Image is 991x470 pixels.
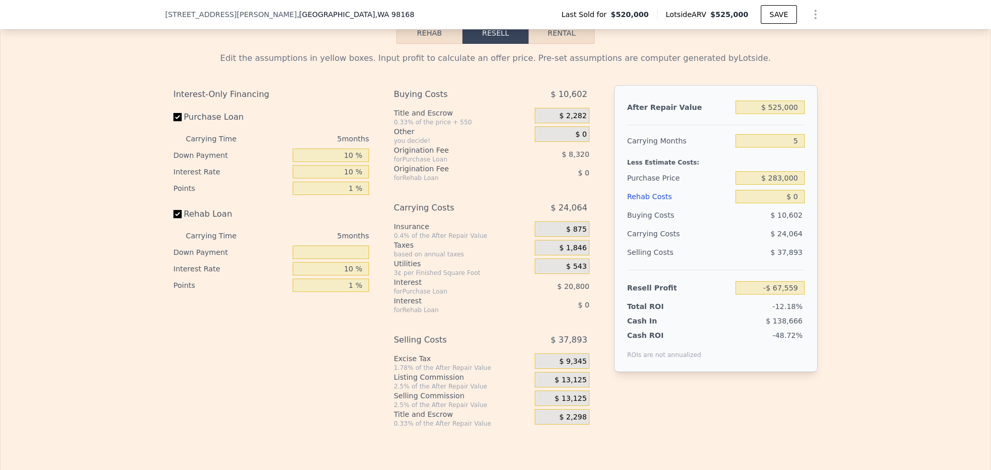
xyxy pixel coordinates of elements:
div: Carrying Costs [627,224,692,243]
label: Purchase Loan [173,108,289,126]
span: $ 20,800 [557,282,589,290]
span: $ 37,893 [551,331,587,349]
div: Listing Commission [394,372,531,382]
div: Title and Escrow [394,409,531,419]
div: Title and Escrow [394,108,531,118]
div: Excise Tax [394,353,531,364]
div: Edit the assumptions in yellow boxes. Input profit to calculate an offer price. Pre-set assumptio... [173,52,818,64]
span: $ 2,282 [559,111,586,121]
div: Carrying Time [186,228,253,244]
div: Resell Profit [627,279,731,297]
div: Cash In [627,316,692,326]
button: Rental [529,22,595,44]
span: $ 13,125 [555,376,587,385]
div: Selling Costs [394,331,509,349]
div: for Purchase Loan [394,287,509,296]
label: Rehab Loan [173,205,289,223]
div: Carrying Costs [394,199,509,217]
span: , WA 98168 [375,10,414,19]
div: Less Estimate Costs: [627,150,805,169]
span: $ 24,064 [771,230,803,238]
div: based on annual taxes [394,250,531,258]
div: Other [394,126,531,137]
span: $ 9,345 [559,357,586,366]
div: 2.5% of the After Repair Value [394,401,531,409]
div: Interest Rate [173,261,289,277]
span: $ 543 [566,262,587,271]
div: Points [173,277,289,294]
div: Cash ROI [627,330,701,341]
button: Rehab [396,22,462,44]
span: $ 0 [576,130,587,139]
div: 2.5% of the After Repair Value [394,382,531,391]
div: for Rehab Loan [394,174,509,182]
div: Points [173,180,289,197]
span: [STREET_ADDRESS][PERSON_NAME] [165,9,297,20]
span: , [GEOGRAPHIC_DATA] [297,9,414,20]
div: 0.33% of the price + 550 [394,118,531,126]
div: After Repair Value [627,98,731,117]
div: Selling Commission [394,391,531,401]
span: $ 37,893 [771,248,803,256]
span: $ 138,666 [766,317,803,325]
div: Interest-Only Financing [173,85,369,104]
button: Show Options [805,4,826,25]
div: Carrying Months [627,132,731,150]
span: -48.72% [773,331,803,339]
div: 0.33% of the After Repair Value [394,419,531,428]
div: Buying Costs [394,85,509,104]
div: Insurance [394,221,531,232]
div: for Purchase Loan [394,155,509,164]
button: SAVE [761,5,797,24]
div: ROIs are not annualized [627,341,701,359]
span: $ 8,320 [562,150,589,158]
span: $ 13,125 [555,394,587,403]
div: you decide! [394,137,531,145]
div: 5 months [257,228,369,244]
input: Rehab Loan [173,210,182,218]
span: $ 0 [578,301,589,309]
div: Interest [394,296,509,306]
div: Interest Rate [173,164,289,180]
div: Interest [394,277,509,287]
span: $ 24,064 [551,199,587,217]
div: Buying Costs [627,206,731,224]
input: Purchase Loan [173,113,182,121]
div: Origination Fee [394,145,509,155]
div: Down Payment [173,244,289,261]
span: $520,000 [611,9,649,20]
div: 5 months [257,131,369,147]
div: Taxes [394,240,531,250]
span: $ 10,602 [771,211,803,219]
div: Selling Costs [627,243,731,262]
span: $ 2,298 [559,413,586,422]
div: Rehab Costs [627,187,731,206]
button: Resell [462,22,529,44]
span: $ 875 [566,225,587,234]
div: 1.78% of the After Repair Value [394,364,531,372]
div: 0.4% of the After Repair Value [394,232,531,240]
div: Origination Fee [394,164,509,174]
div: Utilities [394,258,531,269]
span: $ 10,602 [551,85,587,104]
span: Lotside ARV [666,9,710,20]
div: Purchase Price [627,169,731,187]
span: Last Sold for [562,9,611,20]
div: Carrying Time [186,131,253,147]
div: 3¢ per Finished Square Foot [394,269,531,277]
span: $525,000 [710,10,748,19]
span: $ 0 [578,169,589,177]
div: Down Payment [173,147,289,164]
div: for Rehab Loan [394,306,509,314]
div: Total ROI [627,301,692,312]
span: -12.18% [773,302,803,311]
span: $ 1,846 [559,244,586,253]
